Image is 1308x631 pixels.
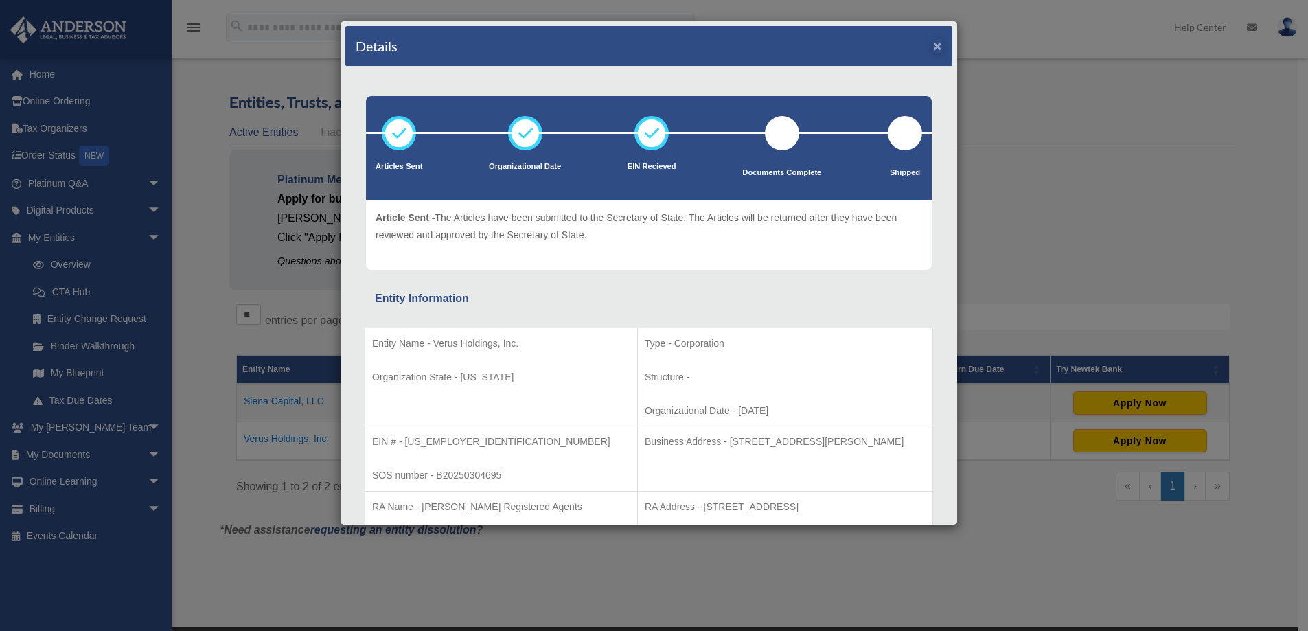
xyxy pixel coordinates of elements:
p: EIN Recieved [628,160,676,174]
p: Organizational Date [489,160,561,174]
span: Article Sent - [376,212,435,223]
p: EIN # - [US_EMPLOYER_IDENTIFICATION_NUMBER] [372,433,630,450]
p: The Articles have been submitted to the Secretary of State. The Articles will be returned after t... [376,209,922,243]
button: × [933,38,942,53]
p: Entity Name - Verus Holdings, Inc. [372,335,630,352]
p: Articles Sent [376,160,422,174]
p: Organization State - [US_STATE] [372,369,630,386]
p: Business Address - [STREET_ADDRESS][PERSON_NAME] [645,433,926,450]
p: Structure - [645,369,926,386]
p: Documents Complete [742,166,821,180]
p: RA Address - [STREET_ADDRESS] [645,498,926,516]
p: Type - Corporation [645,335,926,352]
p: Organizational Date - [DATE] [645,402,926,420]
p: Shipped [888,166,922,180]
h4: Details [356,36,398,56]
div: Entity Information [375,289,923,308]
p: SOS number - B20250304695 [372,467,630,484]
p: RA Name - [PERSON_NAME] Registered Agents [372,498,630,516]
